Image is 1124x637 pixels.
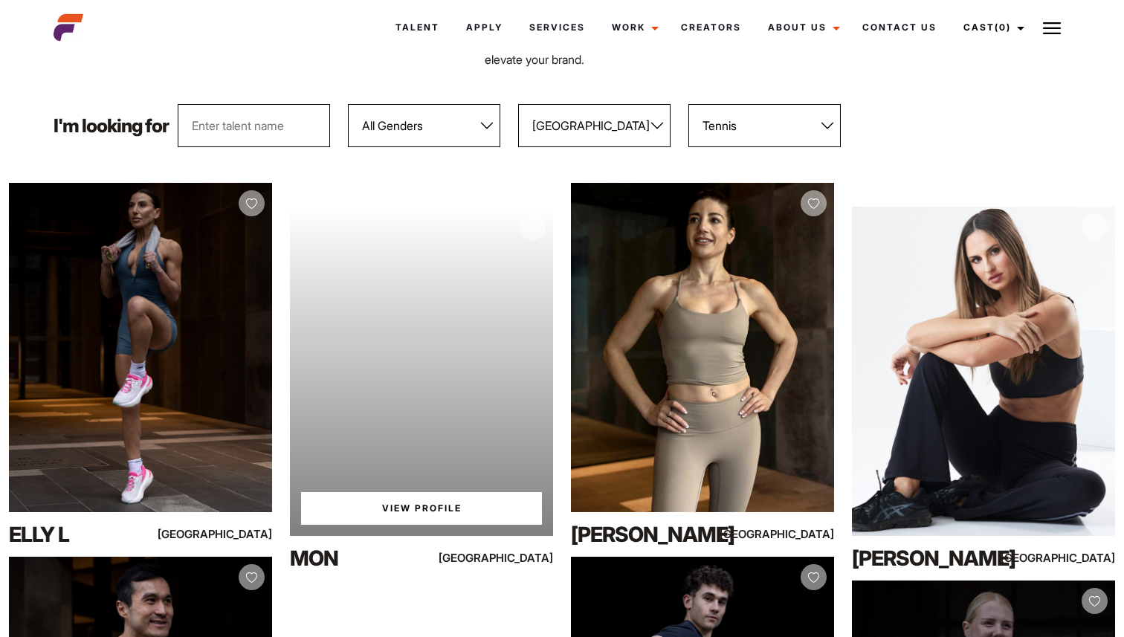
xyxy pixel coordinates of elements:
[382,7,453,48] a: Talent
[598,7,668,48] a: Work
[453,7,516,48] a: Apply
[755,525,834,543] div: [GEOGRAPHIC_DATA]
[755,7,849,48] a: About Us
[474,549,553,567] div: [GEOGRAPHIC_DATA]
[852,543,1010,573] div: [PERSON_NAME]
[995,22,1011,33] span: (0)
[301,492,542,525] a: View Mon'sProfile
[178,104,330,147] input: Enter talent name
[849,7,950,48] a: Contact Us
[668,7,755,48] a: Creators
[54,117,169,135] p: I'm looking for
[193,525,272,543] div: [GEOGRAPHIC_DATA]
[54,13,83,42] img: cropped-aefm-brand-fav-22-square.png
[516,7,598,48] a: Services
[950,7,1033,48] a: Cast(0)
[1043,19,1061,37] img: Burger icon
[9,520,167,549] div: Elly L
[1036,549,1115,567] div: [GEOGRAPHIC_DATA]
[290,543,448,573] div: Mon
[571,520,729,549] div: [PERSON_NAME]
